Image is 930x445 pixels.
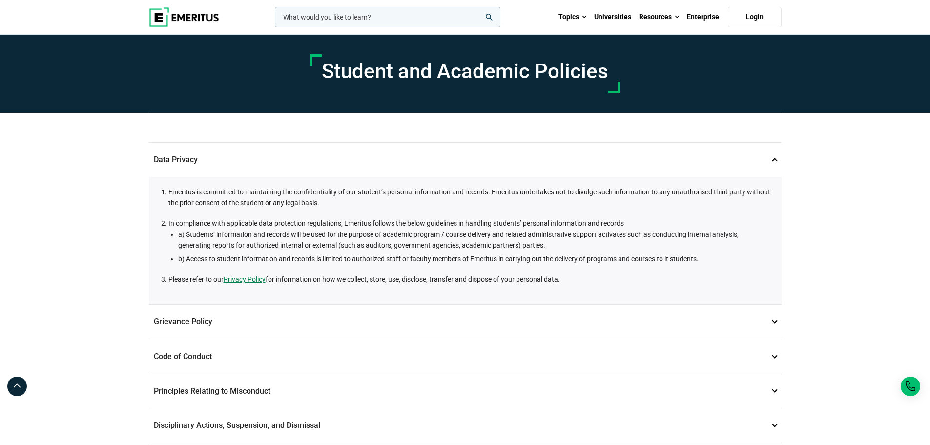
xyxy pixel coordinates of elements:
h1: Student and Academic Policies [322,59,608,84]
li: b) Access to student information and records is limited to authorized staff or faculty members of... [178,254,772,264]
li: a) Students’ information and records will be used for the purpose of academic program / course de... [178,229,772,251]
li: Please refer to our for information on how we collect, store, use, disclose, transfer and dispose... [168,274,772,285]
p: Disciplinary Actions, Suspension, and Dismissal [149,408,782,443]
p: Code of Conduct [149,339,782,374]
a: Privacy Policy [224,274,266,285]
li: Emeritus is committed to maintaining the confidentiality of our student’s personal information an... [168,187,772,209]
input: woocommerce-product-search-field-0 [275,7,500,27]
a: Login [728,7,782,27]
p: Data Privacy [149,143,782,177]
li: In compliance with applicable data protection regulations, Emeritus follows the below guidelines ... [168,218,772,264]
p: Principles Relating to Misconduct [149,374,782,408]
p: Grievance Policy [149,305,782,339]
